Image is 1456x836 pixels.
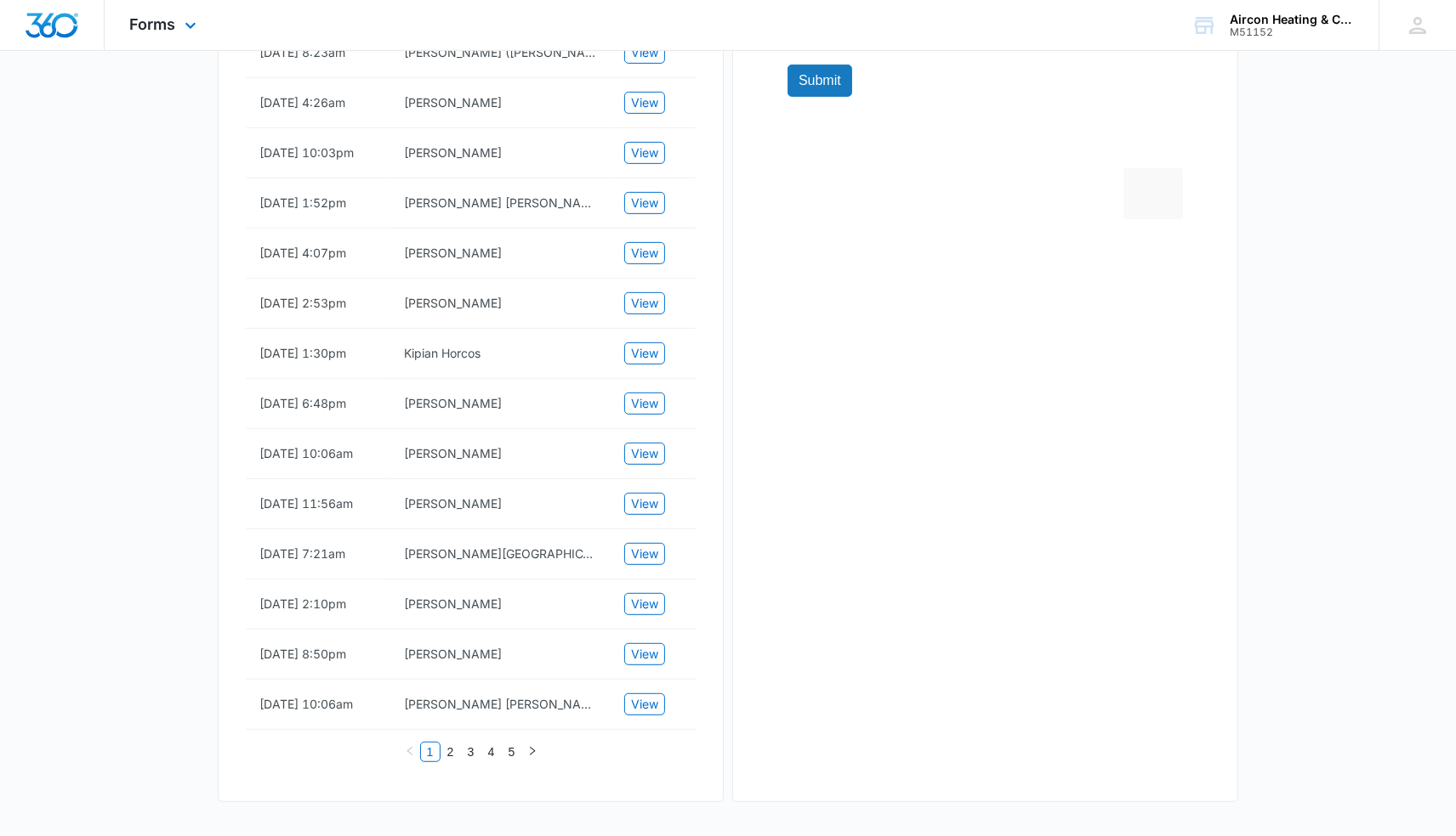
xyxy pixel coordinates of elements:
button: View [624,42,665,64]
span: View [631,144,658,162]
button: View [624,693,665,715]
td: Angelee Gigi Shamaley [390,178,611,229]
a: 1 [421,743,440,761]
span: View [631,695,658,714]
button: View [624,192,665,214]
li: 2 [441,742,461,762]
button: View [624,142,665,164]
button: View [624,242,665,264]
button: View [624,342,665,364]
span: View [631,444,658,463]
li: Previous Page [400,742,420,762]
td: [DATE] 1:52pm [246,178,390,229]
button: View [624,393,665,415]
td: [DATE] 8:50pm [246,630,390,680]
span: View [631,344,658,363]
td: Kipian Horcos [390,329,611,379]
td: Lori Spence [390,579,611,630]
td: Robert Robbins [390,279,611,329]
span: right [527,746,537,756]
td: [DATE] 2:53pm [246,279,390,329]
span: View [631,294,658,313]
td: Douglas Craig Baker [390,680,611,730]
div: account name [1230,13,1354,26]
span: View [631,194,658,212]
td: Hazel Bridges [390,630,611,680]
button: View [624,543,665,565]
iframe: reCAPTCHA [336,599,554,650]
li: Next Page [522,742,543,762]
button: right [522,742,543,762]
button: View [624,493,665,515]
td: [DATE] 1:30pm [246,329,390,379]
td: [DATE] 8:23am [246,28,390,78]
td: [DATE] 6:48pm [246,379,390,429]
td: [DATE] 10:06am [246,680,390,730]
button: View [624,443,665,465]
td: Connor Murray [390,128,611,178]
span: View [631,394,658,413]
td: Andrew Schrader [390,429,611,479]
button: left [400,742,420,762]
li: 4 [481,742,502,762]
span: View [631,244,658,263]
td: [DATE] 2:10pm [246,579,390,630]
td: [DATE] 4:26am [246,78,390,128]
td: Scott Arkon [390,78,611,128]
li: 5 [502,742,522,762]
td: [DATE] 11:56am [246,479,390,529]
td: [DATE] 7:21am [246,529,390,579]
a: 4 [482,743,501,761]
td: paul [390,379,611,429]
li: 3 [461,742,481,762]
a: 3 [462,743,481,761]
td: [DATE] 10:03pm [246,128,390,178]
li: 1 [420,742,441,762]
span: View [631,93,658,112]
span: View [631,545,658,563]
a: 5 [503,743,521,761]
td: Dean Willis [390,479,611,529]
span: left [405,746,415,756]
button: View [624,292,665,314]
span: View [631,494,658,513]
button: View [624,593,665,615]
a: 2 [441,743,460,761]
td: [DATE] 4:07pm [246,229,390,279]
span: Forms [130,15,176,33]
button: View [624,643,665,665]
span: View [631,43,658,62]
button: View [624,92,665,114]
span: Submit [11,504,54,518]
span: View [631,595,658,613]
div: account id [1230,26,1354,38]
td: Michelle Griego-Trujillo [390,529,611,579]
td: Lorraine Kratz [390,229,611,279]
td: Suzie Wiinham (George Perry has resigned as building deacon) [390,28,611,78]
td: [DATE] 10:06am [246,429,390,479]
span: View [631,645,658,664]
